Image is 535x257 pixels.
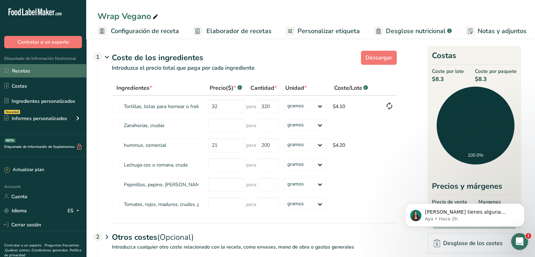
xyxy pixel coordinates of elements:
span: Coste por paquete [475,68,517,75]
div: Wrap Vegano [97,10,160,23]
div: Otros costes [112,223,397,243]
span: para [246,181,256,188]
span: para [246,161,256,169]
span: 1 [526,233,531,239]
span: (Opcional) [157,232,194,243]
a: Personalizar etiqueta [286,23,360,39]
a: Notas y adjuntos [466,23,527,39]
p: Introduzca el precio total que paga por cada ingrediente [98,64,397,81]
span: para [246,103,256,110]
span: para [246,201,256,208]
a: Quiénes somos . [5,248,32,253]
div: 1 [93,52,102,62]
a: Condiciones generales . [32,248,70,253]
h2: Costas [432,50,517,65]
span: Elaborador de recetas [206,26,272,36]
div: Informes personalizados [4,115,67,122]
a: Elaborador de recetas [193,23,272,39]
span: Configuración de receta [111,26,179,36]
span: Unidad [285,84,307,92]
span: Descargar [365,54,392,62]
div: Precio($) [210,84,242,92]
a: Configuración de receta [97,23,179,39]
span: Coste/Lote [334,84,362,92]
a: Desglose nutricional [374,23,452,39]
td: $4.10 [330,96,382,115]
div: 2 [93,232,102,242]
button: Contratar a un experto [4,36,82,48]
td: $4.20 [330,135,382,155]
div: Novedad [4,110,20,114]
span: Personalizar etiqueta [298,26,360,36]
iframe: Intercom notifications mensaje [394,189,535,238]
iframe: Intercom live chat [511,233,528,250]
span: Coste por lote [432,68,464,75]
span: para [246,142,256,149]
span: Ingredientes [116,84,152,92]
div: Actualizar plan [4,167,44,174]
span: para [246,122,256,129]
div: Precios y márgenes [432,181,517,195]
span: $8.3 [432,75,464,83]
span: Desglose nutricional [386,26,446,36]
button: Descargar [361,51,397,65]
a: Contratar a un experto . [4,243,43,248]
div: Coste de los ingredientes [112,52,397,64]
span: Notas y adjuntos [478,26,527,36]
a: Idioma [4,205,27,217]
a: Desglose de los costes [428,233,521,253]
span: Cantidad [250,84,277,92]
a: Preguntas frecuentes . [4,243,79,253]
span: $8.3 [475,75,517,83]
div: Desglose de los costes [434,239,502,247]
div: ES [68,206,82,215]
div: BETA [5,138,15,143]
